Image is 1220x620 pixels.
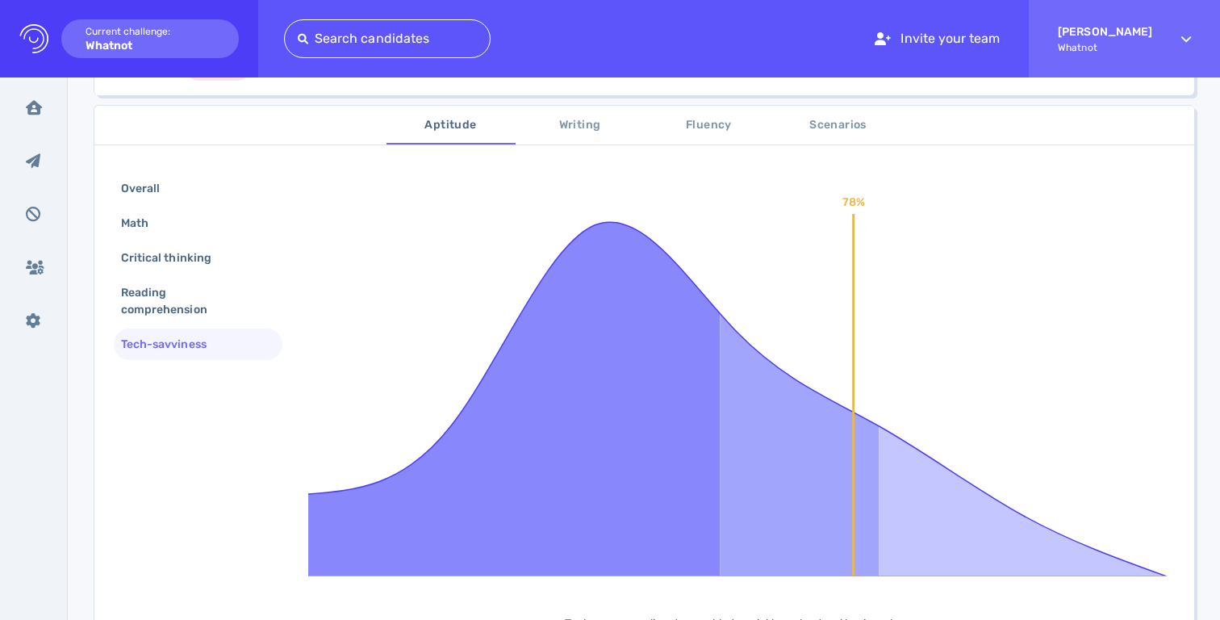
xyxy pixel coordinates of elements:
text: 78% [842,195,865,209]
span: Aptitude [396,115,506,136]
div: Math [118,212,168,235]
div: Reading comprehension [118,281,265,321]
span: Scenarios [783,115,893,136]
span: Writing [525,115,635,136]
div: Overall [118,177,179,200]
span: Fluency [654,115,764,136]
strong: [PERSON_NAME] [1058,25,1152,39]
div: Critical thinking [118,246,231,270]
div: Tech-savviness [118,333,226,356]
span: Whatnot [1058,42,1152,53]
